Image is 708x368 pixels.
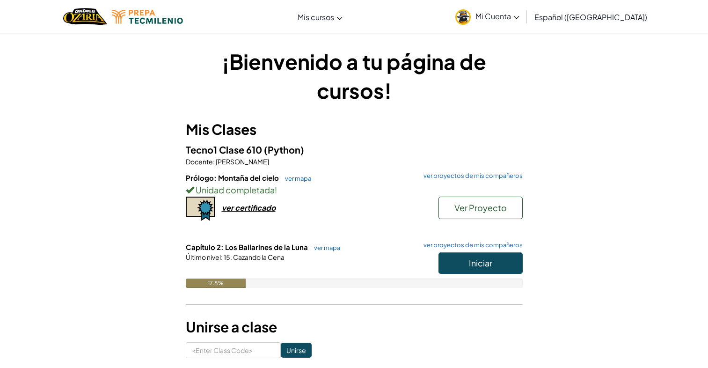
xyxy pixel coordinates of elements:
[280,175,311,182] a: ver mapa
[232,253,285,261] span: Cazando la Cena
[186,316,523,338] h3: Unirse a clase
[186,173,280,182] span: Prólogo: Montaña del cielo
[293,4,347,29] a: Mis cursos
[438,197,523,219] button: Ver Proyecto
[281,343,312,358] input: Unirse
[530,4,652,29] a: Español ([GEOGRAPHIC_DATA])
[186,253,221,261] span: Último nivel
[451,2,524,31] a: Mi Cuenta
[194,184,275,195] span: Unidad completada
[215,157,269,166] span: [PERSON_NAME]
[63,7,107,26] img: Home
[534,12,647,22] span: Español ([GEOGRAPHIC_DATA])
[186,47,523,105] h1: ¡Bienvenido a tu página de cursos!
[469,258,492,268] span: Iniciar
[186,119,523,140] h3: Mis Clases
[419,173,523,179] a: ver proyectos de mis compañeros
[186,203,276,213] a: ver certificado
[223,253,232,261] span: 15.
[186,243,309,251] span: Capítulo 2: Los Bailarines de la Luna
[186,197,215,221] img: certificate-icon.png
[309,244,340,251] a: ver mapa
[438,252,523,274] button: Iniciar
[186,342,281,358] input: <Enter Class Code>
[264,144,304,155] span: (Python)
[221,253,223,261] span: :
[186,157,213,166] span: Docente
[298,12,334,22] span: Mis cursos
[186,144,264,155] span: Tecno1 Clase 610
[186,279,246,288] div: 17.8%
[419,242,523,248] a: ver proyectos de mis compañeros
[455,9,471,25] img: avatar
[454,202,507,213] span: Ver Proyecto
[475,11,519,21] span: Mi Cuenta
[213,157,215,166] span: :
[222,203,276,213] div: ver certificado
[112,10,183,24] img: Tecmilenio logo
[275,184,277,195] span: !
[63,7,107,26] a: Ozaria by CodeCombat logo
